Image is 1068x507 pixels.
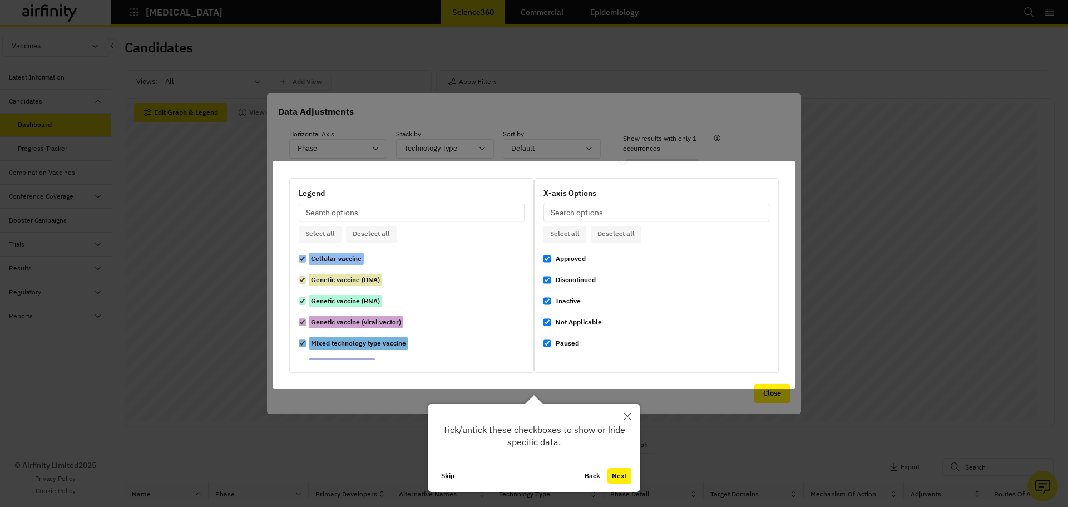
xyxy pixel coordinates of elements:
[615,404,640,429] button: Close
[428,404,640,492] div: Tick/untick these checkboxes to show or hide specific data.
[437,412,631,460] div: Tick/untick these checkboxes to show or hide specific data.
[437,468,459,484] button: Skip
[580,468,605,484] button: Back
[607,468,631,484] button: Next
